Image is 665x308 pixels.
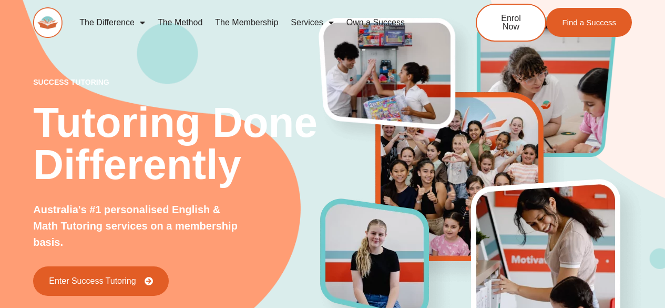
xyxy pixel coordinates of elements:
[151,11,209,35] a: The Method
[33,266,168,296] a: Enter Success Tutoring
[73,11,151,35] a: The Difference
[33,102,320,186] h2: Tutoring Done Differently
[49,277,136,285] span: Enter Success Tutoring
[493,14,529,31] span: Enrol Now
[562,18,616,26] span: Find a Success
[546,8,632,37] a: Find a Success
[284,11,340,35] a: Services
[33,78,320,86] p: success tutoring
[476,4,546,42] a: Enrol Now
[340,11,411,35] a: Own a Success
[73,11,441,35] nav: Menu
[33,202,243,251] p: Australia's #1 personalised English & Math Tutoring services on a membership basis.
[209,11,284,35] a: The Membership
